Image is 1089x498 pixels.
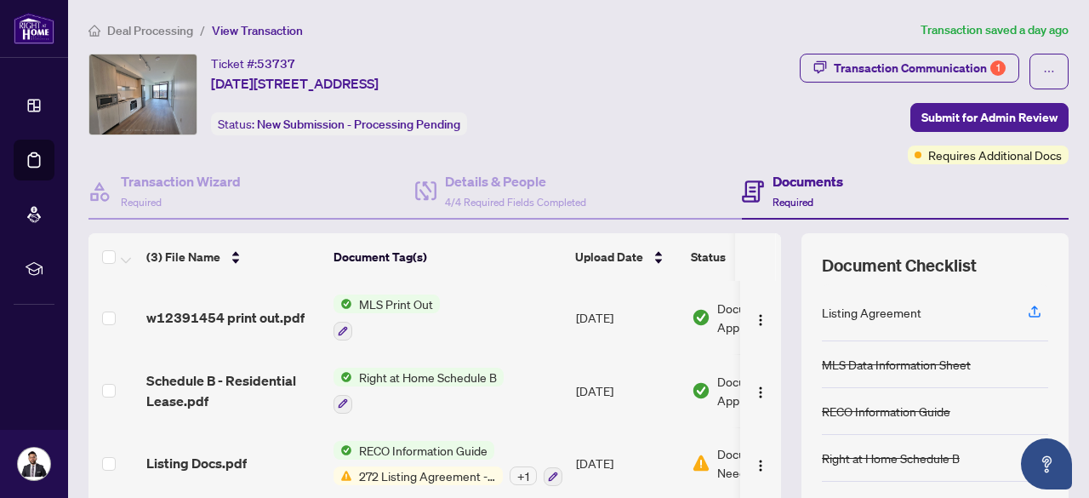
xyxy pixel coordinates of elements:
[684,233,829,281] th: Status
[121,171,241,192] h4: Transaction Wizard
[754,313,767,327] img: Logo
[773,171,843,192] h4: Documents
[773,196,813,209] span: Required
[910,103,1069,132] button: Submit for Admin Review
[257,56,295,72] span: 53737
[327,233,568,281] th: Document Tag(s)
[747,449,774,477] button: Logo
[692,454,710,472] img: Document Status
[717,444,806,482] span: Document Needs Work
[140,233,327,281] th: (3) File Name
[754,459,767,472] img: Logo
[212,23,303,38] span: View Transaction
[928,146,1062,164] span: Requires Additional Docs
[334,295,440,341] button: Status IconMLS Print Out
[691,248,726,266] span: Status
[352,368,504,386] span: Right at Home Schedule B
[257,117,460,132] span: New Submission - Processing Pending
[352,441,494,460] span: RECO Information Guide
[575,248,643,266] span: Upload Date
[921,104,1058,131] span: Submit for Admin Review
[834,54,1006,82] div: Transaction Communication
[89,54,197,135] img: IMG-W12391454_1.jpg
[754,386,767,399] img: Logo
[334,295,352,313] img: Status Icon
[921,20,1069,40] article: Transaction saved a day ago
[1043,66,1055,77] span: ellipsis
[334,441,562,487] button: Status IconRECO Information GuideStatus Icon272 Listing Agreement - Landlord Designated Represent...
[88,25,100,37] span: home
[747,304,774,331] button: Logo
[800,54,1019,83] button: Transaction Communication1
[334,368,504,414] button: Status IconRight at Home Schedule B
[352,467,503,485] span: 272 Listing Agreement - Landlord Designated Representation Agreement Authority to Offer for Lease
[146,453,247,473] span: Listing Docs.pdf
[445,171,586,192] h4: Details & People
[510,467,537,485] div: + 1
[569,354,685,427] td: [DATE]
[18,448,50,480] img: Profile Icon
[569,281,685,354] td: [DATE]
[1021,438,1072,489] button: Open asap
[146,370,320,411] span: Schedule B - Residential Lease.pdf
[822,355,971,374] div: MLS Data Information Sheet
[334,467,352,485] img: Status Icon
[822,402,950,421] div: RECO Information Guide
[822,303,921,322] div: Listing Agreement
[822,449,960,467] div: Right at Home Schedule B
[334,368,352,386] img: Status Icon
[334,441,352,460] img: Status Icon
[692,308,710,327] img: Document Status
[211,54,295,73] div: Ticket #:
[747,377,774,404] button: Logo
[200,20,205,40] li: /
[14,13,54,44] img: logo
[717,372,823,409] span: Document Approved
[352,295,440,313] span: MLS Print Out
[121,196,162,209] span: Required
[146,248,220,266] span: (3) File Name
[692,381,710,400] img: Document Status
[211,112,467,135] div: Status:
[445,196,586,209] span: 4/4 Required Fields Completed
[211,73,379,94] span: [DATE][STREET_ADDRESS]
[717,299,823,336] span: Document Approved
[146,307,305,328] span: w12391454 print out.pdf
[107,23,193,38] span: Deal Processing
[568,233,684,281] th: Upload Date
[990,60,1006,76] div: 1
[822,254,977,278] span: Document Checklist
